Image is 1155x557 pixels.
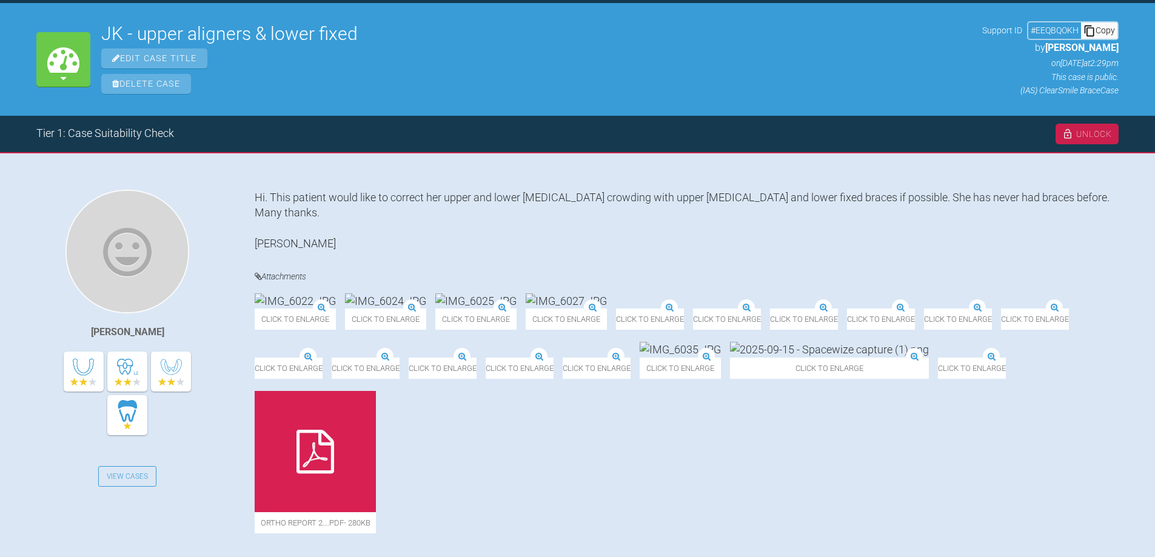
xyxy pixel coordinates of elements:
span: Click to enlarge [730,358,929,379]
span: Click to enlarge [255,358,323,379]
p: on [DATE] at 2:29pm [982,56,1119,70]
span: Edit Case Title [101,48,207,68]
span: Click to enlarge [409,358,477,379]
span: Click to enlarge [435,309,517,330]
p: (IAS) ClearSmile Brace Case [982,84,1119,97]
span: Click to enlarge [486,358,554,379]
span: Delete Case [101,74,191,94]
div: # EEQBQOKH [1028,24,1081,37]
img: IMG_6022.JPG [255,293,336,309]
span: Click to enlarge [770,309,838,330]
span: Click to enlarge [847,309,915,330]
div: Copy [1081,22,1117,38]
img: IMG_6027.JPG [526,293,607,309]
span: Click to enlarge [345,309,426,330]
span: [PERSON_NAME] [1045,42,1119,53]
span: Support ID [982,24,1022,37]
img: IMG_6024.JPG [345,293,426,309]
div: Hi. This patient would like to correct her upper and lower [MEDICAL_DATA] crowding with upper [ME... [255,190,1119,251]
span: Click to enlarge [924,309,992,330]
span: Click to enlarge [255,309,336,330]
span: Click to enlarge [526,309,607,330]
span: Click to enlarge [332,358,400,379]
span: Click to enlarge [693,309,761,330]
div: Unlock [1056,124,1119,144]
span: Click to enlarge [616,309,684,330]
img: IMG_6025.JPG [435,293,517,309]
img: unlock.cc94ed01.svg [1062,128,1073,139]
span: Click to enlarge [563,358,631,379]
span: Ortho report 2….pdf - 280KB [255,512,376,533]
h4: Attachments [255,269,1119,284]
img: IMG_6035.JPG [640,342,721,357]
span: Click to enlarge [1001,309,1069,330]
span: Click to enlarge [640,358,721,379]
img: 2025-09-15 - Spacewize capture (1).png [730,342,929,357]
span: Click to enlarge [938,358,1006,379]
h2: JK - upper aligners & lower fixed [101,25,971,43]
div: [PERSON_NAME] [91,324,164,340]
div: Tier 1: Case Suitability Check [36,125,174,142]
a: View Cases [98,466,156,487]
p: by [982,40,1119,56]
img: Peter Steele [65,190,189,313]
p: This case is public. [982,70,1119,84]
